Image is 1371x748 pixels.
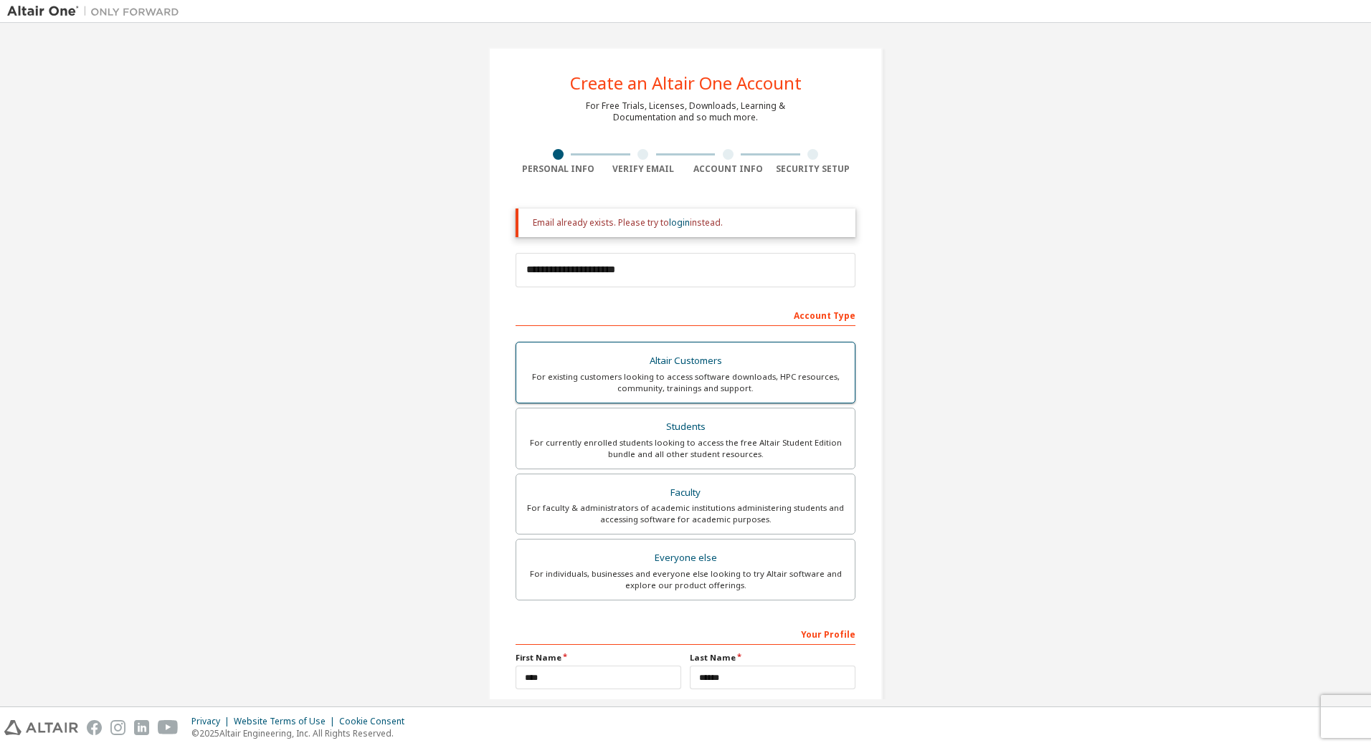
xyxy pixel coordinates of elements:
[525,568,846,591] div: For individuals, businesses and everyone else looking to try Altair software and explore our prod...
[525,351,846,371] div: Altair Customers
[339,716,413,727] div: Cookie Consent
[4,720,78,735] img: altair_logo.svg
[570,75,802,92] div: Create an Altair One Account
[525,483,846,503] div: Faculty
[601,163,686,175] div: Verify Email
[7,4,186,19] img: Altair One
[110,720,125,735] img: instagram.svg
[685,163,771,175] div: Account Info
[525,502,846,525] div: For faculty & administrators of academic institutions administering students and accessing softwa...
[516,622,855,645] div: Your Profile
[191,716,234,727] div: Privacy
[771,163,856,175] div: Security Setup
[134,720,149,735] img: linkedin.svg
[586,100,785,123] div: For Free Trials, Licenses, Downloads, Learning & Documentation and so much more.
[525,417,846,437] div: Students
[525,548,846,568] div: Everyone else
[533,217,844,229] div: Email already exists. Please try to instead.
[87,720,102,735] img: facebook.svg
[158,720,179,735] img: youtube.svg
[690,652,855,663] label: Last Name
[525,371,846,394] div: For existing customers looking to access software downloads, HPC resources, community, trainings ...
[516,698,855,709] label: Job Title
[669,216,690,229] a: login
[234,716,339,727] div: Website Terms of Use
[516,303,855,326] div: Account Type
[516,652,681,663] label: First Name
[191,727,413,739] p: © 2025 Altair Engineering, Inc. All Rights Reserved.
[516,163,601,175] div: Personal Info
[525,437,846,460] div: For currently enrolled students looking to access the free Altair Student Edition bundle and all ...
